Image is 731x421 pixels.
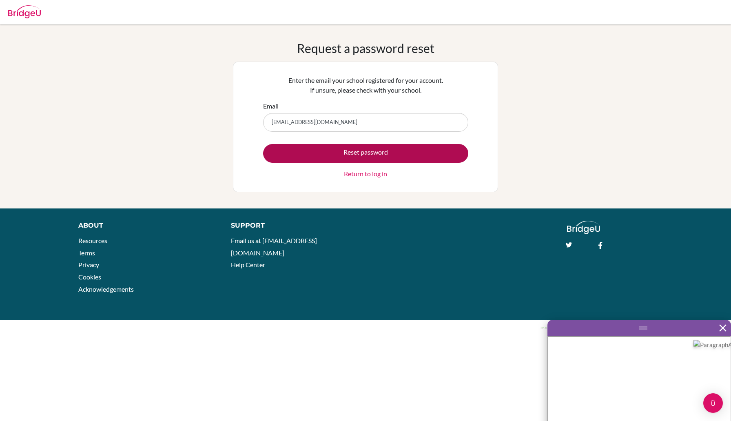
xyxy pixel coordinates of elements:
a: Privacy [78,261,99,268]
p: Enter the email your school registered for your account. If unsure, please check with your school. [263,75,468,95]
a: Return to log in [344,169,387,179]
a: Email us at [EMAIL_ADDRESS][DOMAIN_NAME] [231,237,317,257]
a: Resources [78,237,107,244]
a: Acknowledgements [78,285,134,293]
label: Email [263,101,279,111]
div: Open Intercom Messenger [703,393,723,413]
button: Reset password [263,144,468,163]
div: About [78,221,213,230]
img: Bridge-U [8,5,41,18]
img: logo_white@2x-f4f0deed5e89b7ecb1c2cc34c3e3d731f90f0f143d5ea2071677605dd97b5244.png [567,221,600,234]
a: Help Center [231,261,265,268]
h1: Request a password reset [297,41,434,55]
a: Cookies [78,273,101,281]
a: Terms [78,249,95,257]
div: Support [231,221,356,230]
